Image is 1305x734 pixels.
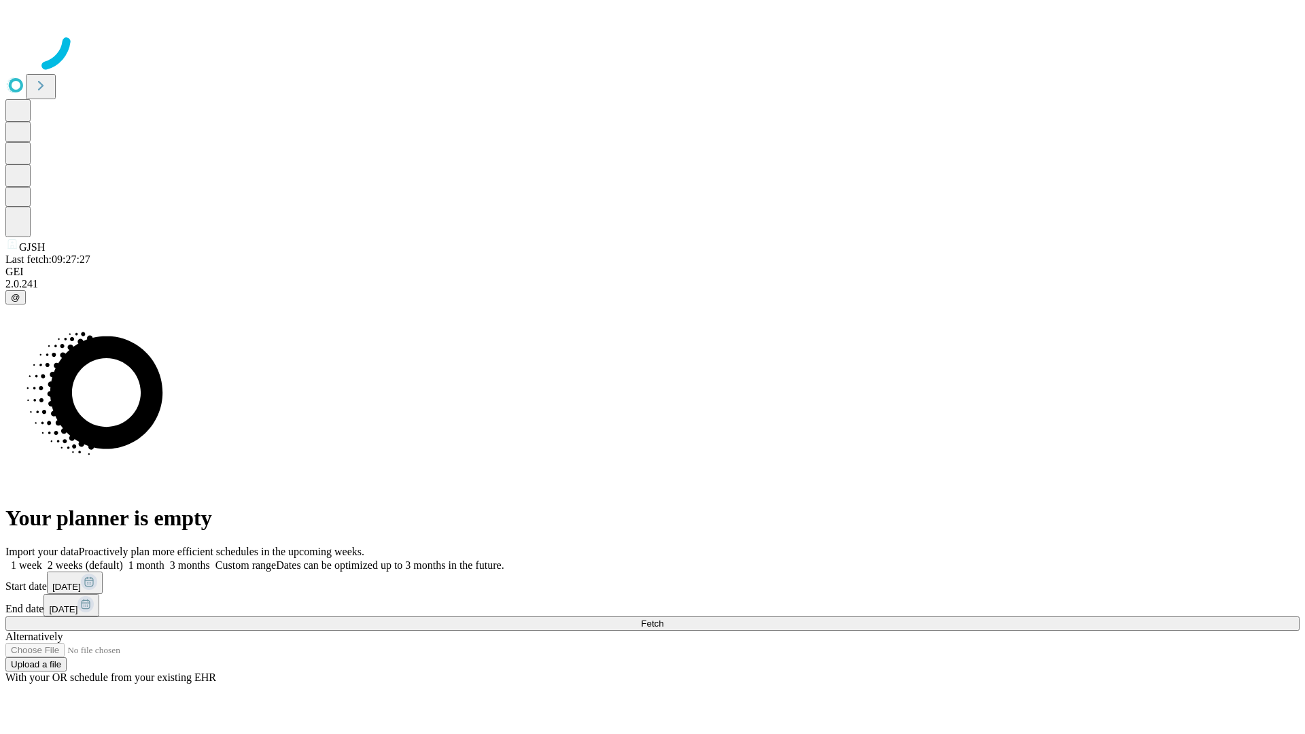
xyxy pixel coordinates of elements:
[128,559,164,571] span: 1 month
[52,582,81,592] span: [DATE]
[49,604,77,614] span: [DATE]
[11,292,20,302] span: @
[5,254,90,265] span: Last fetch: 09:27:27
[5,671,216,683] span: With your OR schedule from your existing EHR
[47,572,103,594] button: [DATE]
[5,616,1300,631] button: Fetch
[215,559,276,571] span: Custom range
[276,559,504,571] span: Dates can be optimized up to 3 months in the future.
[5,278,1300,290] div: 2.0.241
[43,594,99,616] button: [DATE]
[641,618,663,629] span: Fetch
[5,266,1300,278] div: GEI
[5,290,26,304] button: @
[5,657,67,671] button: Upload a file
[5,546,79,557] span: Import your data
[5,594,1300,616] div: End date
[170,559,210,571] span: 3 months
[5,572,1300,594] div: Start date
[48,559,123,571] span: 2 weeks (default)
[79,546,364,557] span: Proactively plan more efficient schedules in the upcoming weeks.
[5,631,63,642] span: Alternatively
[19,241,45,253] span: GJSH
[11,559,42,571] span: 1 week
[5,506,1300,531] h1: Your planner is empty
